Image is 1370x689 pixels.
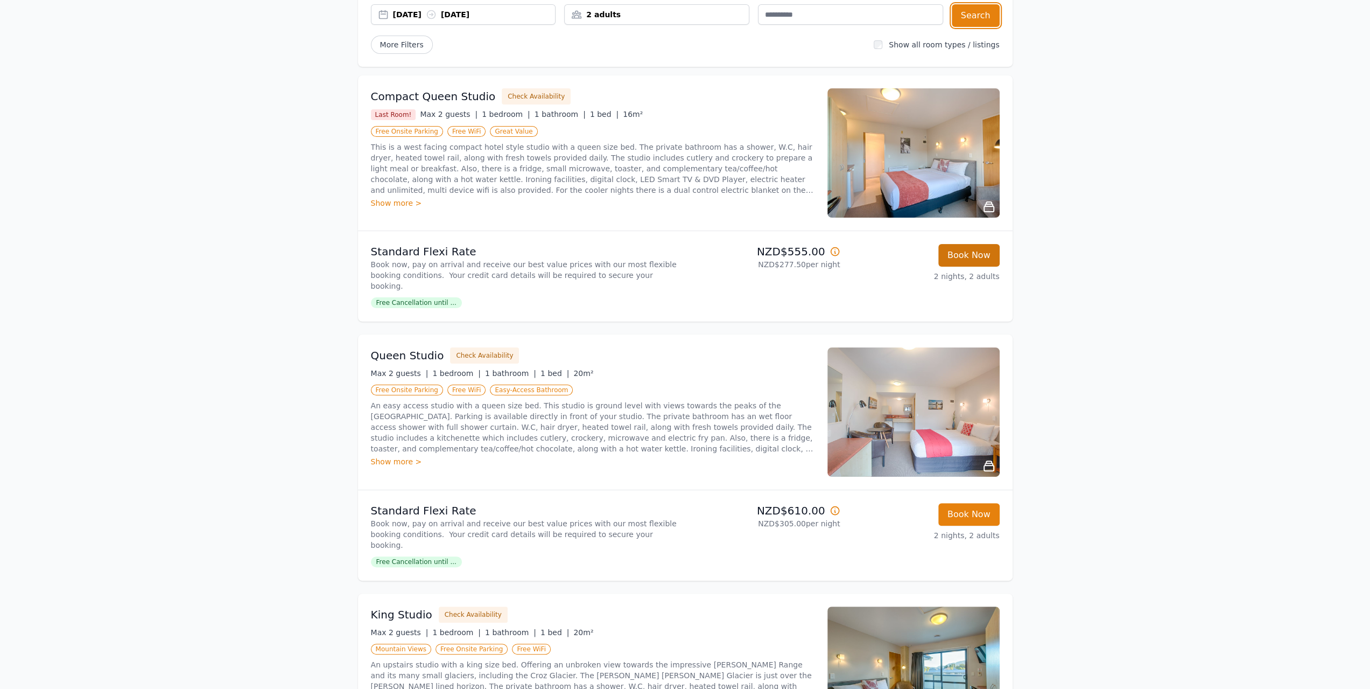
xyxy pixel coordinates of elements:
span: Free WiFi [447,126,486,137]
p: Book now, pay on arrival and receive our best value prices with our most flexible booking conditi... [371,259,681,291]
p: 2 nights, 2 adults [849,271,1000,282]
span: Free Cancellation until ... [371,297,462,308]
p: This is a west facing compact hotel style studio with a queen size bed. The private bathroom has ... [371,142,814,196]
h3: Compact Queen Studio [371,89,496,104]
button: Check Availability [439,607,508,623]
h3: Queen Studio [371,348,444,363]
span: 1 bathroom | [485,628,536,637]
p: Standard Flexi Rate [371,244,681,259]
span: Free Onsite Parking [435,644,508,655]
span: 1 bed | [540,369,569,378]
p: An easy access studio with a queen size bed. This studio is ground level with views towards the p... [371,400,814,454]
span: Great Value [490,126,537,137]
span: Free WiFi [512,644,551,655]
span: 1 bathroom | [535,110,586,119]
button: Search [952,4,1000,27]
span: 1 bed | [540,628,569,637]
p: Standard Flexi Rate [371,503,681,518]
span: 1 bedroom | [482,110,530,119]
p: 2 nights, 2 adults [849,530,1000,541]
span: 1 bathroom | [485,369,536,378]
span: 20m² [573,628,593,637]
span: Max 2 guests | [371,628,428,637]
button: Check Availability [450,347,519,364]
p: NZD$277.50 per night [690,259,840,270]
span: Mountain Views [371,644,431,655]
span: 1 bedroom | [432,369,481,378]
span: Last Room! [371,109,416,120]
p: NZD$610.00 [690,503,840,518]
button: Check Availability [502,88,571,105]
span: More Filters [371,36,433,54]
p: NZD$555.00 [690,244,840,259]
h3: King Studio [371,607,432,622]
div: [DATE] [DATE] [393,9,556,20]
span: Max 2 guests | [420,110,477,119]
span: Easy-Access Bathroom [490,385,573,395]
span: 1 bed | [590,110,619,119]
span: Free Onsite Parking [371,126,443,137]
span: 20m² [573,369,593,378]
div: 2 adults [565,9,749,20]
span: 1 bedroom | [432,628,481,637]
span: Free Cancellation until ... [371,556,462,567]
div: Show more > [371,456,814,467]
span: Max 2 guests | [371,369,428,378]
span: Free Onsite Parking [371,385,443,395]
span: 16m² [623,110,643,119]
button: Book Now [938,244,1000,267]
p: NZD$305.00 per night [690,518,840,529]
span: Free WiFi [447,385,486,395]
label: Show all room types / listings [889,40,999,49]
button: Book Now [938,503,1000,526]
div: Show more > [371,198,814,208]
p: Book now, pay on arrival and receive our best value prices with our most flexible booking conditi... [371,518,681,551]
